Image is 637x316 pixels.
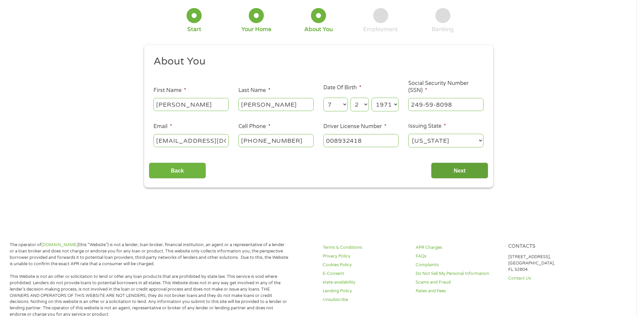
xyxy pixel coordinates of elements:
div: Start [187,26,201,33]
p: The operator of (this “Website”) is not a lender, loan broker, financial institution, an agent or... [10,242,289,267]
p: [STREET_ADDRESS], [GEOGRAPHIC_DATA], FL 32804. [508,254,593,273]
label: Date Of Birth [323,84,361,91]
div: Employment [363,26,398,33]
div: Your Home [241,26,272,33]
input: Back [149,163,206,179]
a: Privacy Policy [323,253,408,259]
a: APR Charges [416,244,501,251]
label: Social Security Number (SSN) [408,80,484,94]
h2: About You [153,55,479,68]
a: Terms & Conditions [323,244,408,251]
a: Rates and Fees [416,288,501,294]
a: E-Consent [323,271,408,277]
div: Banking [432,26,454,33]
input: 078-05-1120 [408,98,484,111]
label: Driver License Number [323,123,387,130]
a: Complaints [416,262,501,268]
h4: Contacts [508,243,593,250]
div: About You [304,26,333,33]
label: Email [153,123,172,130]
a: Scams and Fraud [416,279,501,286]
input: John [153,98,229,111]
a: [DOMAIN_NAME] [41,242,78,247]
a: Unsubscribe [323,297,408,303]
input: Next [431,163,488,179]
label: Last Name [238,87,271,94]
label: First Name [153,87,186,94]
label: Cell Phone [238,123,271,130]
a: Do Not Sell My Personal Information [416,271,501,277]
input: john@gmail.com [153,134,229,147]
a: state-availability [323,279,408,286]
input: (541) 754-3010 [238,134,314,147]
a: Contact Us [508,275,593,282]
label: Issuing State [408,123,446,130]
a: Cookies Policy [323,262,408,268]
a: Lending Policy [323,288,408,294]
a: FAQs [416,253,501,259]
input: Smith [238,98,314,111]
